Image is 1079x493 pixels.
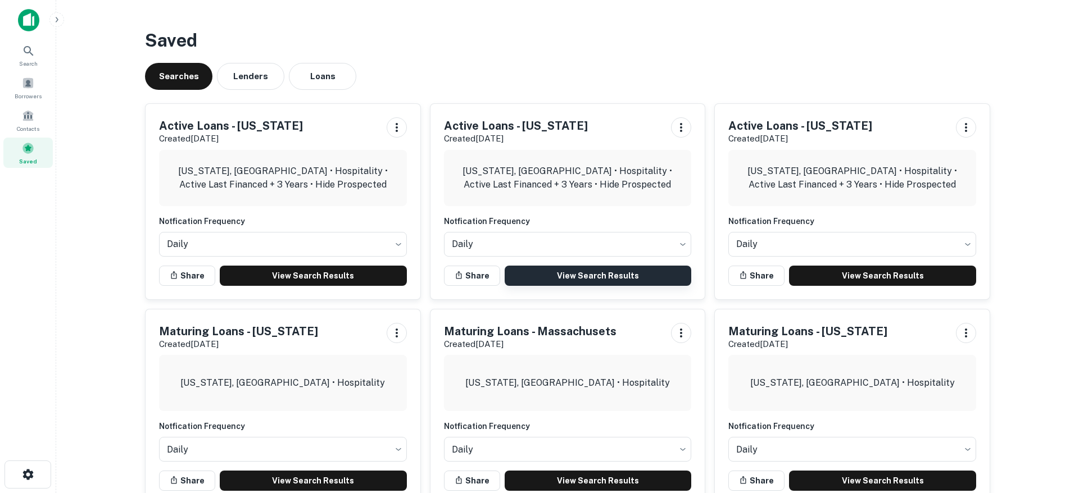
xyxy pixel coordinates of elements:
[728,337,887,351] p: Created [DATE]
[444,132,588,145] p: Created [DATE]
[159,471,215,491] button: Share
[453,165,683,191] p: [US_STATE], [GEOGRAPHIC_DATA] • Hospitality • Active Last Financed + 3 Years • Hide Prospected
[3,72,53,103] a: Borrowers
[728,229,976,260] div: Without label
[180,376,385,390] p: [US_STATE], [GEOGRAPHIC_DATA] • Hospitality
[444,266,500,286] button: Share
[217,63,284,90] button: Lenders
[728,433,976,465] div: Without label
[3,40,53,70] a: Search
[728,117,872,134] h5: Active Loans - [US_STATE]
[728,471,785,491] button: Share
[159,117,303,134] h5: Active Loans - [US_STATE]
[444,229,692,260] div: Without label
[728,323,887,340] h5: Maturing Loans - [US_STATE]
[159,337,318,351] p: Created [DATE]
[728,266,785,286] button: Share
[145,63,212,90] button: Searches
[789,266,976,286] a: View Search Results
[444,420,692,432] h6: Notfication Frequency
[289,63,356,90] button: Loans
[19,157,37,166] span: Saved
[3,138,53,168] a: Saved
[220,266,407,286] a: View Search Results
[737,165,967,191] p: [US_STATE], [GEOGRAPHIC_DATA] • Hospitality • Active Last Financed + 3 Years • Hide Prospected
[159,229,407,260] div: Without label
[159,215,407,227] h6: Notfication Frequency
[1023,403,1079,457] iframe: Chat Widget
[444,323,616,340] h5: Maturing Loans - Massachusets
[145,27,990,54] h3: Saved
[168,165,398,191] p: [US_STATE], [GEOGRAPHIC_DATA] • Hospitality • Active Last Financed + 3 Years • Hide Prospected
[728,215,976,227] h6: Notfication Frequency
[159,433,407,465] div: Without label
[728,420,976,432] h6: Notfication Frequency
[444,471,500,491] button: Share
[17,124,39,133] span: Contacts
[444,433,692,465] div: Without label
[18,9,39,31] img: capitalize-icon.png
[789,471,976,491] a: View Search Results
[159,420,407,432] h6: Notfication Frequency
[728,132,872,145] p: Created [DATE]
[159,132,303,145] p: Created [DATE]
[15,92,42,101] span: Borrowers
[444,337,616,351] p: Created [DATE]
[19,59,38,68] span: Search
[444,215,692,227] h6: Notfication Frequency
[465,376,670,390] p: [US_STATE], [GEOGRAPHIC_DATA] • Hospitality
[3,105,53,135] a: Contacts
[750,376,955,390] p: [US_STATE], [GEOGRAPHIC_DATA] • Hospitality
[505,266,692,286] a: View Search Results
[159,323,318,340] h5: Maturing Loans - [US_STATE]
[159,266,215,286] button: Share
[505,471,692,491] a: View Search Results
[220,471,407,491] a: View Search Results
[444,117,588,134] h5: Active Loans - [US_STATE]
